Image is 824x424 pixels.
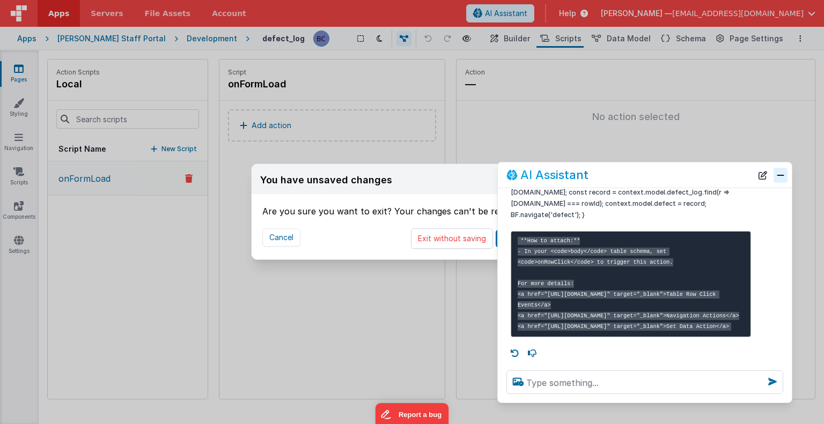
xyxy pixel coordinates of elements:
div: Are you sure you want to exit? Your changes can't be recovered. [262,194,562,218]
button: New Chat [755,167,770,182]
button: Exit without saving [411,228,493,249]
h2: AI Assistant [520,168,588,181]
button: Close [774,167,788,182]
button: Cancel [262,228,300,247]
code: **How to attach:** - In your <code>body</code> table schema, set <code>onRowClick</code> to trigg... [518,237,739,331]
div: You have unsaved changes [260,173,392,188]
p: """code function(context){ const rowId = [DOMAIN_NAME]; const record = context.model.defect_log.f... [511,175,751,220]
button: Save and exit [496,229,562,248]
